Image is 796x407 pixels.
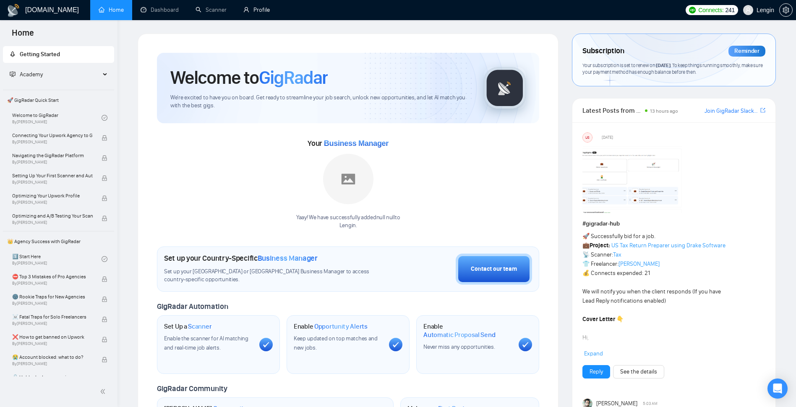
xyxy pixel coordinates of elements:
img: logo [7,4,20,17]
img: gigradar-logo.png [484,67,526,109]
button: Reply [582,365,610,378]
a: userProfile [243,6,270,13]
strong: Cover Letter 👇 [582,316,624,323]
span: Expand [584,350,603,357]
a: setting [779,7,793,13]
span: Enable the scanner for AI matching and real-time job alerts. [164,335,248,351]
span: lock [102,316,107,322]
span: Academy [20,71,43,78]
div: Yaay! We have successfully added null null to [296,214,400,230]
span: Home [5,27,41,44]
span: 241 [725,5,734,15]
span: lock [102,155,107,161]
span: Set up your [GEOGRAPHIC_DATA] or [GEOGRAPHIC_DATA] Business Manager to access country-specific op... [164,268,385,284]
img: upwork-logo.png [689,7,696,13]
span: Academy [10,71,43,78]
a: [PERSON_NAME] [619,260,660,267]
span: Connecting Your Upwork Agency to GigRadar [12,131,93,140]
span: rocket [10,51,16,57]
span: ❌ How to get banned on Upwork [12,333,93,341]
span: check-circle [102,115,107,121]
p: Lengin . [296,222,400,230]
span: ⛔ Top 3 Mistakes of Pro Agencies [12,272,93,281]
span: By [PERSON_NAME] [12,180,93,185]
a: export [760,106,765,114]
span: lock [102,337,107,342]
h1: # gigradar-hub [582,219,765,228]
span: 😭 Account blocked: what to do? [12,353,93,361]
span: 🌚 Rookie Traps for New Agencies [12,293,93,301]
span: GigRadar Community [157,384,227,393]
span: Keep updated on top matches and new jobs. [294,335,378,351]
span: Opportunity Alerts [314,322,368,331]
span: Connects: [698,5,723,15]
span: By [PERSON_NAME] [12,361,93,366]
a: US Tax Return Preparer using Drake Software [611,242,726,249]
span: Your [308,139,389,148]
h1: Set up your Country-Specific [164,254,318,263]
span: [DATE] [656,62,670,68]
span: By [PERSON_NAME] [12,341,93,346]
span: By [PERSON_NAME] [12,321,93,326]
span: lock [102,296,107,302]
h1: Enable [423,322,512,339]
a: Reply [590,367,603,376]
span: Subscription [582,44,624,58]
span: By [PERSON_NAME] [12,281,93,286]
span: Optimizing and A/B Testing Your Scanner for Better Results [12,212,93,220]
span: ☠️ Fatal Traps for Solo Freelancers [12,313,93,321]
a: See the details [620,367,657,376]
span: Getting Started [20,51,60,58]
span: By [PERSON_NAME] [12,200,93,205]
span: lock [102,357,107,363]
span: lock [102,215,107,221]
button: See the details [613,365,664,378]
h1: Enable [294,322,368,331]
span: GigRadar Automation [157,302,228,311]
span: By [PERSON_NAME] [12,160,93,165]
a: dashboardDashboard [141,6,179,13]
span: GigRadar [259,66,328,89]
span: user [745,7,751,13]
span: Scanner [188,322,211,331]
h1: Welcome to [170,66,328,89]
button: setting [779,3,793,17]
div: Contact our team [471,264,517,274]
span: Business Manager [258,254,318,263]
span: lock [102,175,107,181]
span: 🚀 GigRadar Quick Start [4,92,113,109]
span: Latest Posts from the GigRadar Community [582,105,642,116]
span: check-circle [102,256,107,262]
span: Never miss any opportunities. [423,343,495,350]
span: By [PERSON_NAME] [12,301,93,306]
span: [DATE] [602,134,613,141]
h1: Set Up a [164,322,211,331]
button: Contact our team [456,254,532,285]
span: lock [102,276,107,282]
a: Tax [613,251,621,258]
span: We're excited to have you on board. Get ready to streamline your job search, unlock new opportuni... [170,94,470,110]
a: Welcome to GigRadarBy[PERSON_NAME] [12,109,102,127]
span: Automatic Proposal Send [423,331,495,339]
span: 🔓 Unblocked cases: review [12,373,93,381]
span: Business Manager [324,139,389,148]
div: Open Intercom Messenger [767,378,788,399]
div: Reminder [728,46,765,57]
span: Navigating the GigRadar Platform [12,151,93,160]
span: Your subscription is set to renew on . To keep things running smoothly, make sure your payment me... [582,62,762,75]
span: double-left [100,387,108,396]
span: By [PERSON_NAME] [12,140,93,145]
span: lock [102,195,107,201]
span: 13 hours ago [650,108,678,114]
span: fund-projection-screen [10,71,16,77]
a: Join GigRadar Slack Community [705,106,759,116]
a: homeHome [99,6,124,13]
strong: Project: [590,242,610,249]
img: F09354QB7SM-image.png [582,146,683,213]
span: Setting Up Your First Scanner and Auto-Bidder [12,171,93,180]
span: lock [102,135,107,141]
a: searchScanner [196,6,227,13]
li: Getting Started [3,46,114,63]
a: 1️⃣ Start HereBy[PERSON_NAME] [12,250,102,268]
